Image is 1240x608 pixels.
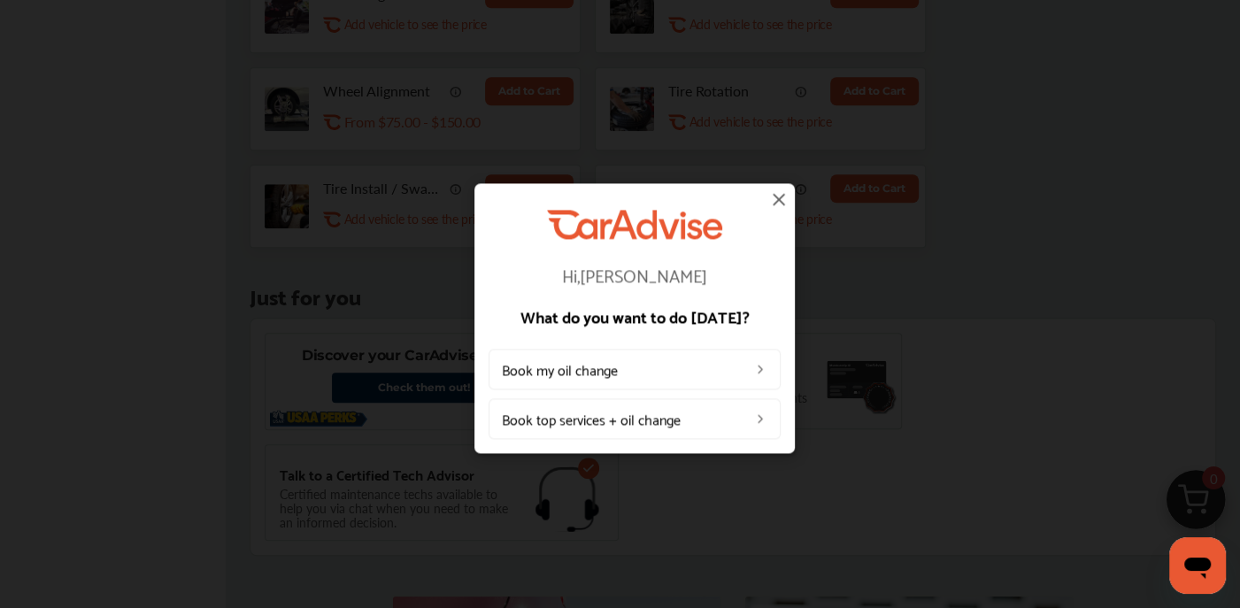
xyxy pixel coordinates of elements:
a: Book top services + oil change [489,398,781,439]
p: What do you want to do [DATE]? [489,308,781,324]
img: left_arrow_icon.0f472efe.svg [753,362,767,376]
a: Book my oil change [489,349,781,389]
p: Hi, [PERSON_NAME] [489,266,781,283]
img: close-icon.a004319c.svg [768,189,789,210]
img: left_arrow_icon.0f472efe.svg [753,412,767,426]
img: CarAdvise Logo [547,210,722,239]
iframe: Button to launch messaging window [1169,537,1226,594]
